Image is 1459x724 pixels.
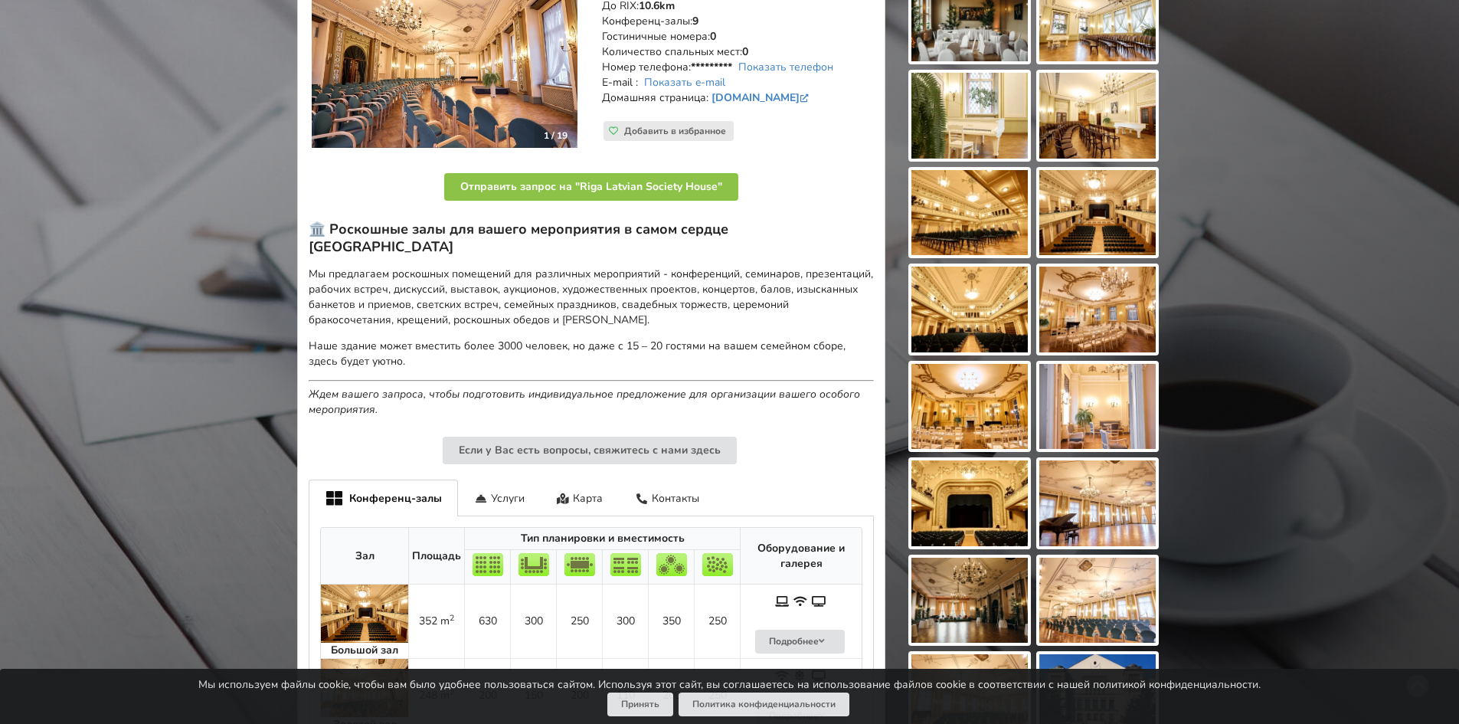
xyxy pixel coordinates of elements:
[1039,558,1156,644] img: Riga Latvian Society House | Рига | Площадка для мероприятий - фото галереи
[408,585,464,658] td: 352 m
[1039,73,1156,159] img: Riga Latvian Society House | Рига | Площадка для мероприятий - фото галереи
[607,693,673,716] button: Принять
[911,558,1028,644] img: Riga Latvian Society House | Рига | Площадка для мероприятий - фото галереи
[1039,170,1156,256] img: Riga Latvian Society House | Рига | Площадка для мероприятий - фото галереи
[812,595,827,609] span: Проектор и экран
[602,585,648,658] td: 300
[444,173,738,201] button: Отправить запрос на "Riga Latvian Society House"
[564,553,595,576] img: Собрание
[692,14,698,28] strong: 9
[321,585,408,643] img: Конференц-залы | Рига | Riga Latvian Society House | Фото
[309,387,860,417] em: Ждем вашего запроса, чтобы подготовить индивидуальное предложение для организации вашего особого ...
[644,75,725,90] a: Показать e-mail
[740,528,862,585] th: Оборудование и галерея
[911,364,1028,450] img: Riga Latvian Society House | Рига | Площадка для мероприятий - фото галереи
[911,460,1028,546] img: Riga Latvian Society House | Рига | Площадка для мероприятий - фото галереи
[321,659,408,717] img: Конференц-залы | Рига | Riga Latvian Society House | Фото
[775,595,790,609] span: Со сценой
[911,267,1028,352] img: Riga Latvian Society House | Рига | Площадка для мероприятий - фото галереи
[408,528,464,585] th: Площадь
[911,170,1028,256] img: Riga Latvian Society House | Рига | Площадка для мероприятий - фото галереи
[443,437,737,464] button: Если у Вас есть вопросы, свяжитесь с нами здесь
[309,480,458,516] div: Конференц-залы
[541,480,620,516] div: Карта
[619,480,715,516] div: Контакты
[510,585,556,658] td: 300
[793,595,809,609] span: WiFi
[742,44,748,59] strong: 0
[694,585,740,658] td: 250
[656,553,687,576] img: Банкет
[450,612,454,624] sup: 2
[712,90,812,105] a: [DOMAIN_NAME]
[309,221,874,256] h3: 🏛️ Роскошные залы для вашего мероприятия в самом сердце [GEOGRAPHIC_DATA]
[702,553,733,576] img: Прием
[610,553,641,576] img: Класс
[309,339,874,369] p: Наше здание может вместить более 3000 человек, но даже с 15 – 20 гостями на вашем семейном сборе,...
[458,480,541,516] div: Услуги
[624,125,726,137] span: Добавить в избранное
[648,585,694,658] td: 350
[321,528,408,585] th: Зал
[710,29,716,44] strong: 0
[309,267,874,328] p: Мы предлагаем роскошных помещений для различных мероприятий - конференций, семинаров, презентаций...
[1039,364,1156,450] img: Riga Latvian Society House | Рига | Площадка для мероприятий - фото галереи
[755,630,846,654] button: Подробнее
[679,693,849,716] a: Политика конфиденциальности
[519,553,549,576] img: U-тип
[1039,267,1156,352] img: Riga Latvian Society House | Рига | Площадка для мероприятий - фото галереи
[535,124,577,147] div: 1 / 19
[738,60,833,74] a: Показать телефон
[331,643,398,657] strong: Большой зал
[1039,460,1156,546] img: Riga Latvian Society House | Рига | Площадка для мероприятий - фото галереи
[464,585,510,658] td: 630
[464,528,740,550] th: Тип планировки и вместимость
[473,553,503,576] img: Театр
[911,73,1028,159] img: Riga Latvian Society House | Рига | Площадка для мероприятий - фото галереи
[556,585,602,658] td: 250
